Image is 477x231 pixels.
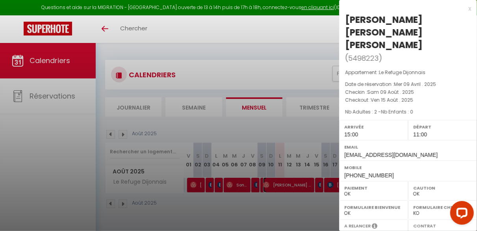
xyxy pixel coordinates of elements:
label: Arrivée [344,123,403,131]
span: ( ) [345,52,382,63]
label: Email [344,143,472,151]
span: Sam 09 Août . 2025 [367,89,414,95]
span: Nb Adultes : 2 - [345,108,413,115]
span: Le Refuge Dijonnais [379,69,425,76]
span: Ven 15 Août . 2025 [371,97,413,103]
span: Mer 09 Avril . 2025 [394,81,436,88]
span: 15:00 [344,131,358,138]
label: Contrat [413,223,436,228]
label: Formulaire Checkin [413,203,472,211]
p: Checkin : [345,88,471,96]
p: Checkout : [345,96,471,104]
label: Formulaire Bienvenue [344,203,403,211]
label: Mobile [344,164,472,171]
div: x [339,4,471,13]
label: A relancer [344,223,371,229]
span: 11:00 [413,131,427,138]
iframe: LiveChat chat widget [444,198,477,231]
label: Caution [413,184,472,192]
span: 5498223 [348,53,379,63]
span: [EMAIL_ADDRESS][DOMAIN_NAME] [344,152,438,158]
label: Paiement [344,184,403,192]
span: Nb Enfants : 0 [381,108,413,115]
span: [PHONE_NUMBER] [344,172,394,179]
label: Départ [413,123,472,131]
p: Date de réservation : [345,80,471,88]
div: [PERSON_NAME] [PERSON_NAME] [PERSON_NAME] [345,13,471,51]
p: Appartement : [345,69,471,76]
